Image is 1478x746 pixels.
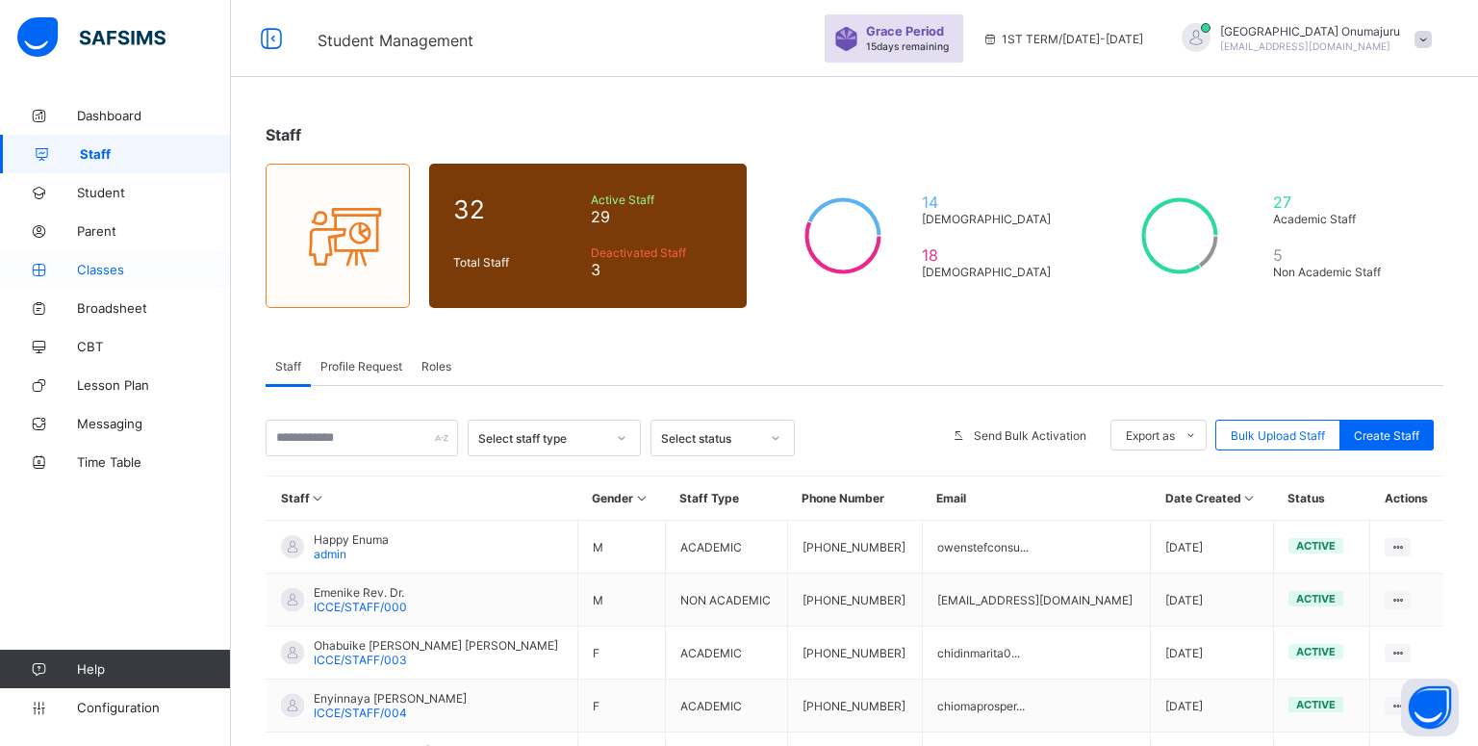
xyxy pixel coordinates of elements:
[1296,645,1336,658] span: active
[77,377,231,393] span: Lesson Plan
[922,680,1150,733] td: chiomaprosper...
[866,24,944,39] span: Grace Period
[1296,698,1336,711] span: active
[77,262,231,277] span: Classes
[787,627,922,680] td: [PHONE_NUMBER]
[77,223,231,239] span: Parent
[665,680,787,733] td: ACADEMIC
[1151,627,1274,680] td: [DATE]
[922,212,1059,226] span: [DEMOGRAPHIC_DATA]
[1296,592,1336,605] span: active
[17,17,166,58] img: safsims
[1151,521,1274,574] td: [DATE]
[77,300,231,316] span: Broadsheet
[577,574,665,627] td: M
[866,40,949,52] span: 15 days remaining
[320,359,402,373] span: Profile Request
[787,521,922,574] td: [PHONE_NUMBER]
[787,476,922,521] th: Phone Number
[310,491,326,505] i: Sort in Ascending Order
[591,193,723,207] span: Active Staff
[1273,193,1396,212] span: 27
[922,476,1150,521] th: Email
[974,428,1086,443] span: Send Bulk Activation
[577,680,665,733] td: F
[314,547,346,561] span: admin
[1151,680,1274,733] td: [DATE]
[1151,574,1274,627] td: [DATE]
[77,108,231,123] span: Dashboard
[318,31,473,50] span: Student Management
[787,574,922,627] td: [PHONE_NUMBER]
[922,265,1059,279] span: [DEMOGRAPHIC_DATA]
[77,185,231,200] span: Student
[665,627,787,680] td: ACADEMIC
[1401,679,1459,736] button: Open asap
[77,339,231,354] span: CBT
[922,521,1150,574] td: owenstefconsu...
[577,476,665,521] th: Gender
[661,431,759,446] div: Select status
[478,431,605,446] div: Select staff type
[314,653,407,667] span: ICCE/STAFF/003
[591,207,723,226] span: 29
[314,691,467,706] span: Enyinnaya [PERSON_NAME]
[1273,265,1396,279] span: Non Academic Staff
[1162,23,1441,55] div: FlorenceOnumajuru
[80,146,231,162] span: Staff
[1273,245,1396,265] span: 5
[591,260,723,279] span: 3
[1126,428,1175,443] span: Export as
[275,359,301,373] span: Staff
[577,627,665,680] td: F
[577,521,665,574] td: M
[1273,212,1396,226] span: Academic Staff
[1370,476,1443,521] th: Actions
[1241,491,1258,505] i: Sort in Ascending Order
[834,27,858,51] img: sticker-purple.71386a28dfed39d6af7621340158ba97.svg
[982,32,1143,46] span: session/term information
[77,661,230,677] span: Help
[314,600,407,614] span: ICCE/STAFF/000
[77,416,231,431] span: Messaging
[314,638,558,653] span: Ohabuike [PERSON_NAME] [PERSON_NAME]
[314,706,407,720] span: ICCE/STAFF/004
[922,193,1059,212] span: 14
[922,574,1150,627] td: [EMAIL_ADDRESS][DOMAIN_NAME]
[922,245,1059,265] span: 18
[665,476,787,521] th: Staff Type
[1151,476,1274,521] th: Date Created
[77,700,230,715] span: Configuration
[314,585,407,600] span: Emenike Rev. Dr.
[1231,428,1325,443] span: Bulk Upload Staff
[267,476,578,521] th: Staff
[1220,24,1400,39] span: [GEOGRAPHIC_DATA] Onumajuru
[314,532,389,547] span: Happy Enuma
[665,574,787,627] td: NON ACADEMIC
[421,359,451,373] span: Roles
[1354,428,1419,443] span: Create Staff
[1296,539,1336,553] span: active
[591,245,723,260] span: Deactivated Staff
[448,250,586,274] div: Total Staff
[453,194,581,224] span: 32
[665,521,787,574] td: ACADEMIC
[633,491,650,505] i: Sort in Ascending Order
[1273,476,1369,521] th: Status
[77,454,231,470] span: Time Table
[1220,40,1390,52] span: [EMAIL_ADDRESS][DOMAIN_NAME]
[922,627,1150,680] td: chidinmarita0...
[266,125,301,144] span: Staff
[787,680,922,733] td: [PHONE_NUMBER]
